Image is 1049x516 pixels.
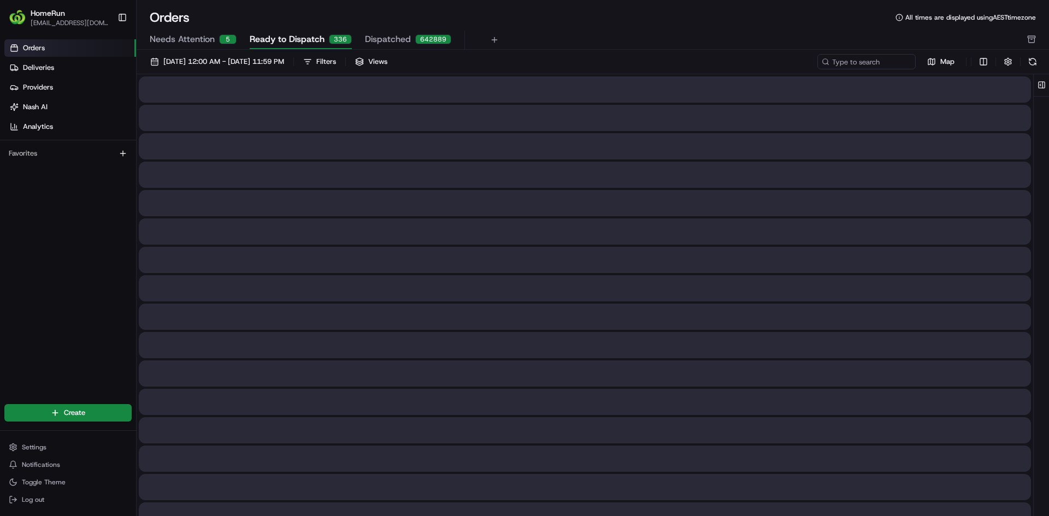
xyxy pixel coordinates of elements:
[4,492,132,507] button: Log out
[219,34,237,44] div: 5
[23,43,45,53] span: Orders
[817,54,916,69] input: Type to search
[145,54,289,69] button: [DATE] 12:00 AM - [DATE] 11:59 PM
[23,63,54,73] span: Deliveries
[4,440,132,455] button: Settings
[150,9,190,26] h1: Orders
[22,478,66,487] span: Toggle Theme
[368,57,387,67] span: Views
[905,13,1036,22] span: All times are displayed using AEST timezone
[329,34,352,44] div: 336
[350,54,392,69] button: Views
[920,55,962,68] button: Map
[150,33,215,46] span: Needs Attention
[22,443,46,452] span: Settings
[1025,54,1040,69] button: Refresh
[365,33,411,46] span: Dispatched
[23,102,48,112] span: Nash AI
[4,404,132,422] button: Create
[4,145,132,162] div: Favorites
[4,118,136,135] a: Analytics
[4,98,136,116] a: Nash AI
[163,57,284,67] span: [DATE] 12:00 AM - [DATE] 11:59 PM
[415,34,451,44] div: 642889
[4,4,113,31] button: HomeRunHomeRun[EMAIL_ADDRESS][DOMAIN_NAME]
[4,39,136,57] a: Orders
[4,79,136,96] a: Providers
[298,54,341,69] button: Filters
[23,122,53,132] span: Analytics
[250,33,325,46] span: Ready to Dispatch
[22,495,44,504] span: Log out
[4,457,132,472] button: Notifications
[31,19,109,27] button: [EMAIL_ADDRESS][DOMAIN_NAME]
[64,408,85,418] span: Create
[22,460,60,469] span: Notifications
[940,57,954,67] span: Map
[4,475,132,490] button: Toggle Theme
[316,57,336,67] div: Filters
[31,8,65,19] button: HomeRun
[9,9,26,26] img: HomeRun
[4,59,136,76] a: Deliveries
[23,82,53,92] span: Providers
